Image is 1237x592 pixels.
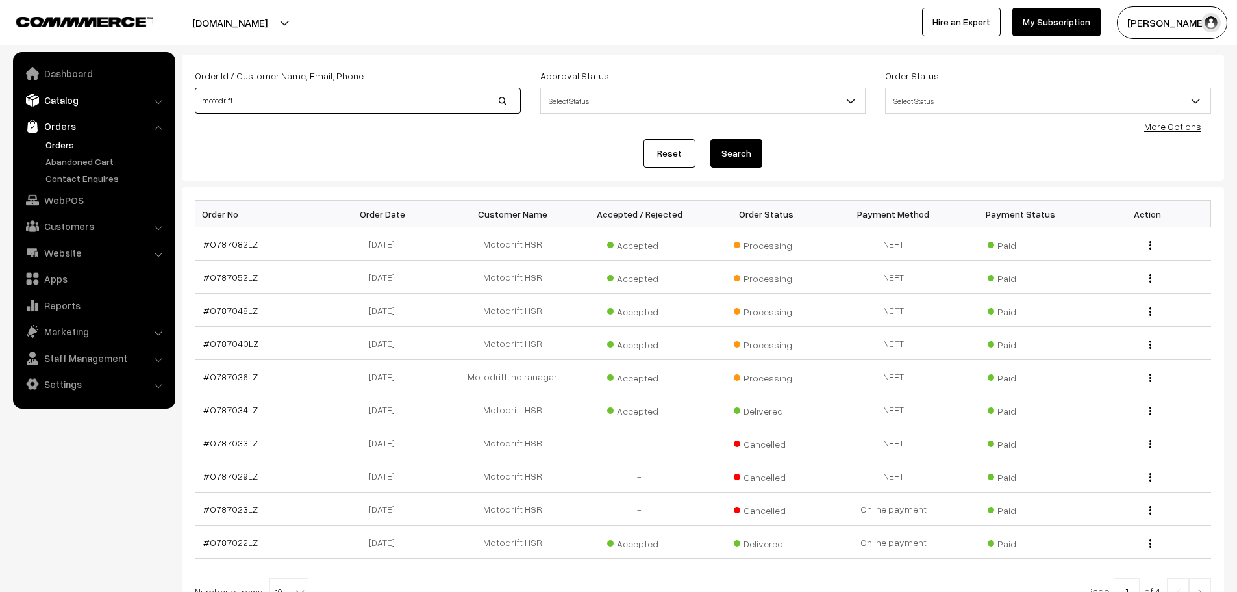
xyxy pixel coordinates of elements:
[16,188,171,212] a: WebPOS
[607,401,672,418] span: Accepted
[830,327,957,360] td: NEFT
[988,467,1053,484] span: Paid
[957,201,1084,227] th: Payment Status
[16,13,130,29] a: COMMMERCE
[830,261,957,294] td: NEFT
[42,172,171,185] a: Contact Enquires
[988,534,1053,550] span: Paid
[734,335,799,352] span: Processing
[203,305,258,316] a: #O787048LZ
[607,368,672,385] span: Accepted
[203,404,258,415] a: #O787034LZ
[16,17,153,27] img: COMMMERCE
[830,201,957,227] th: Payment Method
[16,214,171,238] a: Customers
[322,393,449,426] td: [DATE]
[449,327,577,360] td: Motodrift HSR
[1149,407,1151,415] img: Menu
[576,493,703,526] td: -
[147,6,313,39] button: [DOMAIN_NAME]
[1144,121,1201,132] a: More Options
[449,294,577,327] td: Motodrift HSR
[195,88,521,114] input: Order Id / Customer Name / Customer Email / Customer Phone
[885,69,939,83] label: Order Status
[203,238,258,250] a: #O787082LZ
[42,138,171,151] a: Orders
[988,235,1053,252] span: Paid
[1149,307,1151,316] img: Menu
[1149,374,1151,382] img: Menu
[703,201,831,227] th: Order Status
[449,393,577,426] td: Motodrift HSR
[16,88,171,112] a: Catalog
[734,401,799,418] span: Delivered
[322,327,449,360] td: [DATE]
[203,371,258,382] a: #O787036LZ
[16,372,171,396] a: Settings
[16,114,171,138] a: Orders
[734,534,799,550] span: Delivered
[449,426,577,459] td: Motodrift HSR
[203,338,258,349] a: #O787040LZ
[322,227,449,261] td: [DATE]
[322,493,449,526] td: [DATE]
[449,493,577,526] td: Motodrift HSR
[541,90,866,112] span: Select Status
[734,302,799,318] span: Processing
[607,235,672,252] span: Accepted
[1149,473,1151,482] img: Menu
[607,534,672,550] span: Accepted
[322,360,449,393] td: [DATE]
[885,88,1211,114] span: Select Status
[203,272,258,283] a: #O787052LZ
[988,368,1053,385] span: Paid
[576,459,703,493] td: -
[734,268,799,285] span: Processing
[1149,440,1151,448] img: Menu
[1149,506,1151,515] img: Menu
[449,360,577,393] td: Motodrift Indiranagar
[607,335,672,352] span: Accepted
[988,335,1053,352] span: Paid
[988,434,1053,451] span: Paid
[203,437,258,448] a: #O787033LZ
[540,88,866,114] span: Select Status
[1149,274,1151,283] img: Menu
[922,8,1001,36] a: Hire an Expert
[1084,201,1211,227] th: Action
[830,227,957,261] td: NEFT
[195,201,323,227] th: Order No
[1149,241,1151,250] img: Menu
[734,368,799,385] span: Processing
[734,500,799,517] span: Cancelled
[830,526,957,559] td: Online payment
[607,302,672,318] span: Accepted
[734,235,799,252] span: Processing
[1149,539,1151,548] img: Menu
[16,346,171,370] a: Staff Management
[322,294,449,327] td: [DATE]
[643,139,695,168] a: Reset
[830,459,957,493] td: NEFT
[830,393,957,426] td: NEFT
[576,201,703,227] th: Accepted / Rejected
[16,241,171,264] a: Website
[449,459,577,493] td: Motodrift HSR
[322,459,449,493] td: [DATE]
[449,201,577,227] th: Customer Name
[988,302,1053,318] span: Paid
[449,227,577,261] td: Motodrift HSR
[830,426,957,459] td: NEFT
[830,360,957,393] td: NEFT
[16,62,171,85] a: Dashboard
[1149,341,1151,349] img: Menu
[16,267,171,290] a: Apps
[322,261,449,294] td: [DATE]
[988,500,1053,517] span: Paid
[203,504,258,515] a: #O787023LZ
[830,294,957,327] td: NEFT
[1201,13,1221,32] img: user
[203,470,258,482] a: #O787029LZ
[322,526,449,559] td: [DATE]
[322,426,449,459] td: [DATE]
